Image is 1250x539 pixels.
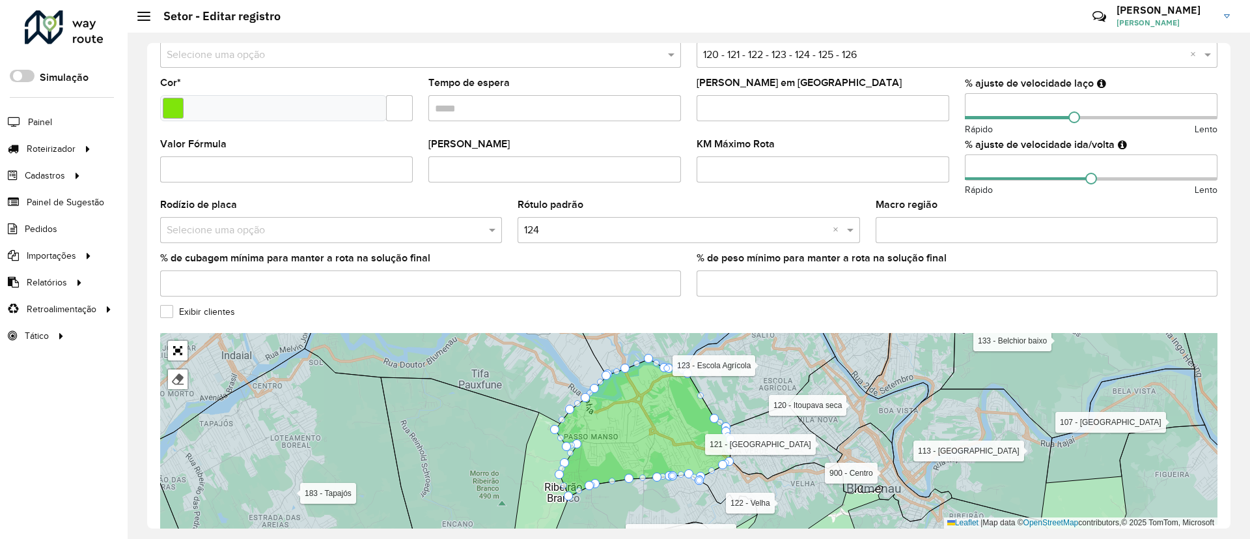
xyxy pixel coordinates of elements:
label: [PERSON_NAME] em [GEOGRAPHIC_DATA] [697,75,902,91]
span: Relatórios [27,276,67,289]
label: Valor Fórmula [160,136,227,152]
em: Ajuste de velocidade do veículo entre a saída do depósito até o primeiro cliente e a saída do últ... [1118,139,1127,150]
span: | [980,518,982,527]
span: Importações [27,249,76,263]
label: [PERSON_NAME] [428,136,510,152]
a: OpenStreetMap [1023,518,1079,527]
span: Roteirizador [27,142,76,156]
label: % de cubagem mínima para manter a rota na solução final [160,250,430,266]
label: Rodízio de placa [160,197,237,212]
label: Macro região [876,197,937,212]
span: Tático [25,329,49,343]
span: Rápido [965,123,993,136]
input: Select a color [163,98,184,119]
span: Painel [28,115,52,129]
a: Abrir mapa em tela cheia [168,341,187,360]
span: [PERSON_NAME] [1117,17,1214,29]
a: Leaflet [947,518,979,527]
label: % ajuste de velocidade laço [965,76,1094,91]
span: Clear all [1190,47,1201,63]
span: Clear all [833,222,844,238]
label: Rótulo padrão [518,197,583,212]
span: Lento [1195,123,1217,136]
label: Exibir clientes [160,305,235,319]
span: Lento [1195,183,1217,197]
div: Map data © contributors,© 2025 TomTom, Microsoft [944,517,1217,529]
label: KM Máximo Rota [697,136,775,152]
label: Cor [160,75,181,91]
label: % ajuste de velocidade ida/volta [965,137,1115,153]
span: Painel de Sugestão [27,196,104,209]
h2: Setor - Editar registro [150,9,281,23]
span: Retroalimentação [27,302,96,316]
span: Cadastros [25,169,65,182]
span: Rápido [965,183,993,197]
h3: [PERSON_NAME] [1117,4,1214,16]
label: Simulação [40,70,89,85]
label: % de peso mínimo para manter a rota na solução final [697,250,947,266]
a: Contato Rápido [1085,3,1113,31]
span: Pedidos [25,222,57,236]
em: Ajuste de velocidade do veículo entre clientes [1097,78,1106,89]
label: Tempo de espera [428,75,510,91]
div: Remover camada(s) [168,370,187,389]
